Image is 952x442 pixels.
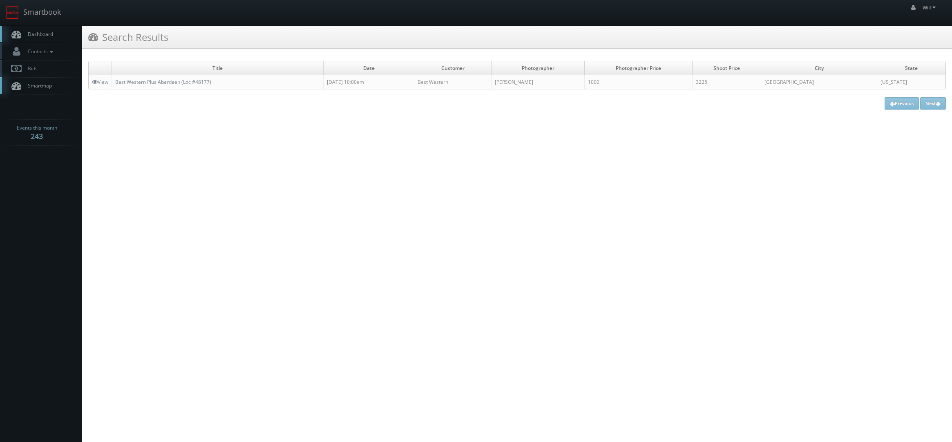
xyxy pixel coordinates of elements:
a: View [92,79,108,85]
td: 3225 [692,75,761,89]
span: Will [923,4,938,11]
td: 1000 [585,75,692,89]
td: Best Western [414,75,492,89]
td: State [877,61,945,75]
span: Dashboard [24,31,53,38]
td: Photographer Price [585,61,692,75]
td: [US_STATE] [877,75,945,89]
td: [DATE] 10:00am [324,75,414,89]
strong: 243 [31,131,43,141]
a: Best Western Plus Aberdeen (Loc #48177) [115,79,211,85]
span: Events this month [17,124,57,132]
td: Photographer [492,61,585,75]
td: Date [324,61,414,75]
td: Shoot Price [692,61,761,75]
span: Contacts [24,48,55,55]
img: smartbook-logo.png [6,6,19,19]
td: Customer [414,61,492,75]
td: City [761,61,877,75]
td: [GEOGRAPHIC_DATA] [761,75,877,89]
td: [PERSON_NAME] [492,75,585,89]
td: Title [112,61,324,75]
span: Bids [24,65,38,72]
h3: Search Results [88,30,168,44]
span: Smartmap [24,82,52,89]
